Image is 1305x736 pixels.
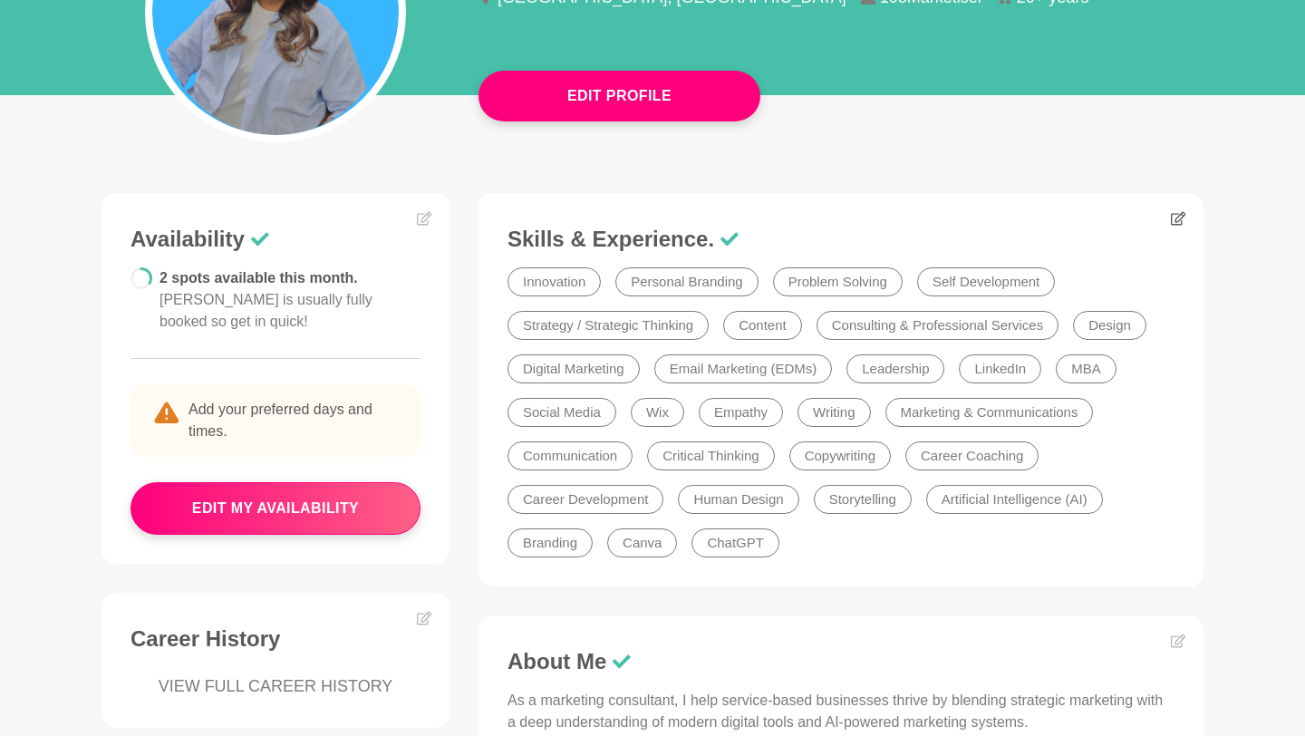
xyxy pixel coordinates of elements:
h3: About Me [507,648,1174,675]
button: edit my availability [130,482,420,535]
a: VIEW FULL CAREER HISTORY [130,674,420,699]
button: Edit Profile [478,71,760,121]
h3: Career History [130,625,420,653]
h3: Availability [130,226,420,253]
h3: Skills & Experience. [507,226,1174,253]
span: 2 spots available this month. [159,270,372,329]
p: As a marketing consultant, I help service-based businesses thrive by blending strategic marketing... [507,690,1174,733]
span: [PERSON_NAME] is usually fully booked so get in quick! [159,292,372,329]
p: Add your preferred days and times. [130,384,420,457]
